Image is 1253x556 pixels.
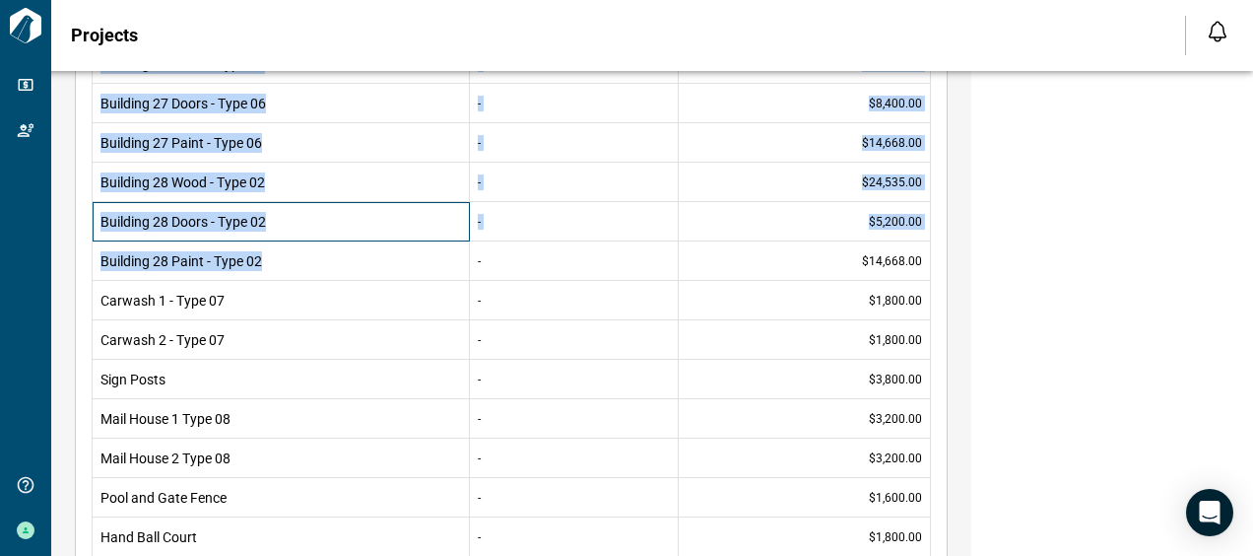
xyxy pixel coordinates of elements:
span: Building 28 Wood - Type 02 [100,173,461,192]
span: Building 27 Paint - Type 06 [100,133,461,153]
span: $3,200.00 [869,411,922,427]
span: - [478,412,481,426]
span: Building 28 Doors - Type 02 [100,212,461,232]
span: - [478,254,481,268]
span: Projects [71,26,138,45]
span: - [478,215,481,229]
button: Open notification feed [1202,16,1233,47]
span: $14,668.00 [862,135,922,151]
span: $8,400.00 [869,96,922,111]
div: Open Intercom Messenger [1186,489,1233,536]
span: Building 27 Doors - Type 06 [100,94,461,113]
span: Hand Ball Court [100,527,461,547]
span: - [478,294,481,308]
span: $3,200.00 [869,451,922,466]
span: $1,800.00 [869,293,922,309]
span: - [478,373,481,386]
span: - [478,97,481,110]
span: Pool and Gate Fence [100,488,461,508]
span: Building 28 Paint - Type 02 [100,251,461,271]
span: - [478,530,481,544]
span: Carwash 2 - Type 07 [100,330,461,350]
span: $14,668.00 [862,253,922,269]
span: $1,800.00 [869,332,922,348]
span: $1,800.00 [869,529,922,545]
span: - [478,333,481,347]
span: - [478,175,481,189]
span: $1,600.00 [869,490,922,506]
span: $5,200.00 [869,214,922,230]
span: Carwash 1 - Type 07 [100,291,461,311]
span: - [478,491,481,505]
span: Mail House 1 Type 08 [100,409,461,429]
span: $24,535.00 [862,174,922,190]
span: $3,800.00 [869,372,922,387]
span: Mail House 2 Type 08 [100,449,461,468]
span: - [478,452,481,465]
span: - [478,136,481,150]
span: Sign Posts [100,370,461,389]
